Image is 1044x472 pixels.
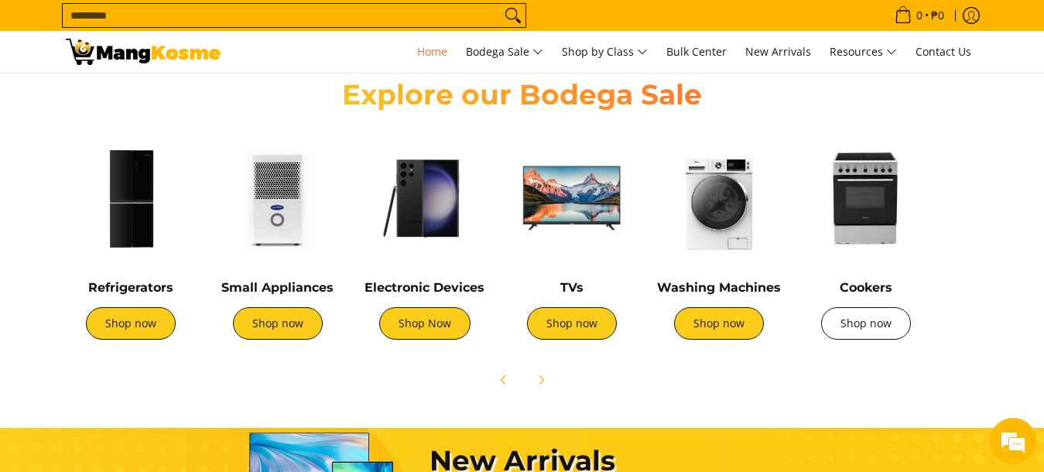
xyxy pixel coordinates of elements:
[65,132,197,264] img: Refrigerators
[674,307,764,340] a: Shop now
[365,280,484,295] a: Electronic Devices
[458,31,551,73] a: Bodega Sale
[236,31,979,73] nav: Main Menu
[298,77,747,112] h2: Explore our Bodega Sale
[800,132,932,264] img: Cookers
[487,363,521,397] button: Previous
[221,280,334,295] a: Small Appliances
[554,31,655,73] a: Shop by Class
[560,280,584,295] a: TVs
[821,307,911,340] a: Shop now
[830,43,897,62] span: Resources
[8,311,295,365] textarea: Type your message and hit 'Enter'
[657,280,781,295] a: Washing Machines
[80,87,260,107] div: Chat with us now
[527,307,617,340] a: Shop now
[666,44,727,59] span: Bulk Center
[738,31,819,73] a: New Arrivals
[417,44,447,59] span: Home
[562,43,648,62] span: Shop by Class
[908,31,979,73] a: Contact Us
[88,280,173,295] a: Refrigerators
[659,31,734,73] a: Bulk Center
[212,132,344,264] img: Small Appliances
[890,7,949,24] span: •
[379,307,471,340] a: Shop Now
[653,132,785,264] img: Washing Machines
[745,44,811,59] span: New Arrivals
[466,43,543,62] span: Bodega Sale
[359,132,491,264] img: Electronic Devices
[914,10,925,21] span: 0
[254,8,291,45] div: Minimize live chat window
[66,39,221,65] img: Mang Kosme: Your Home Appliances Warehouse Sale Partner!
[506,132,638,264] img: TVs
[840,280,892,295] a: Cookers
[929,10,946,21] span: ₱0
[916,44,971,59] span: Contact Us
[501,4,525,27] button: Search
[524,363,558,397] button: Next
[409,31,455,73] a: Home
[86,307,176,340] a: Shop now
[822,31,905,73] a: Resources
[233,307,323,340] a: Shop now
[90,139,214,296] span: We're online!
